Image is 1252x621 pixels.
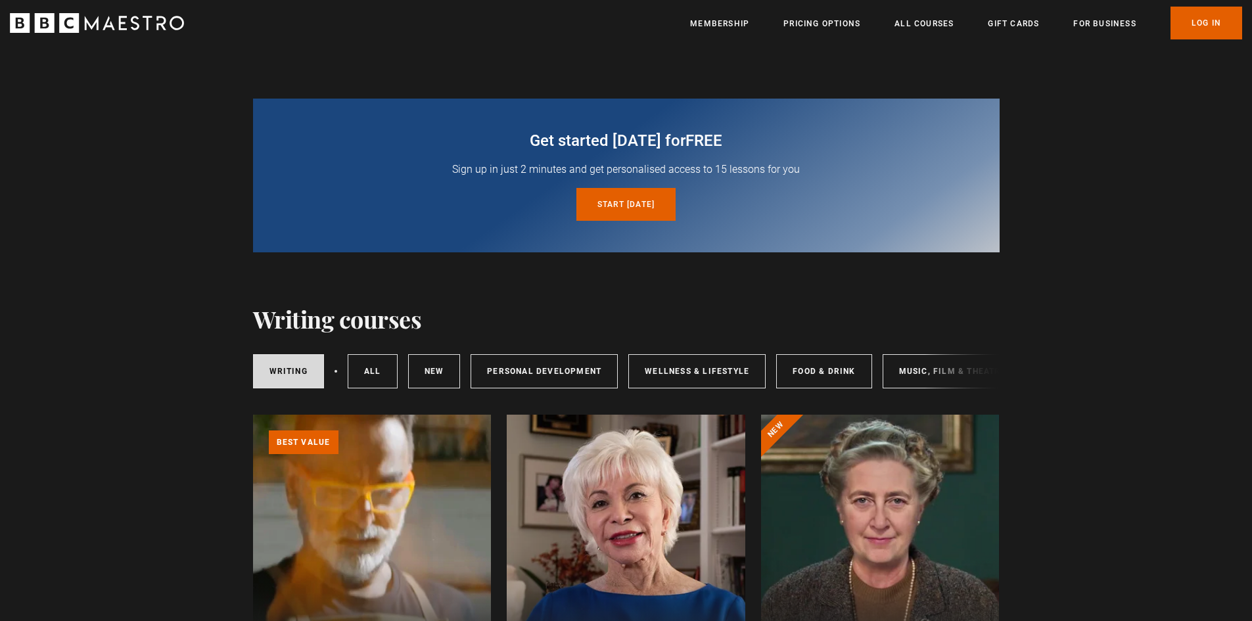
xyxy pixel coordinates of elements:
span: free [685,131,722,150]
p: Best value [269,430,338,454]
a: Start [DATE] [576,188,676,221]
a: Wellness & Lifestyle [628,354,766,388]
a: Gift Cards [988,17,1039,30]
a: All Courses [894,17,954,30]
a: Food & Drink [776,354,871,388]
nav: Primary [690,7,1242,39]
a: Music, Film & Theatre [883,354,1023,388]
a: All [348,354,398,388]
h1: Writing courses [253,305,422,333]
a: Personal Development [471,354,618,388]
a: Writing [253,354,324,388]
a: Membership [690,17,749,30]
a: Pricing Options [783,17,860,30]
p: Sign up in just 2 minutes and get personalised access to 15 lessons for you [285,162,968,177]
a: Log In [1171,7,1242,39]
a: New [408,354,461,388]
h2: Get started [DATE] for [285,130,968,151]
a: For business [1073,17,1136,30]
svg: BBC Maestro [10,13,184,33]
